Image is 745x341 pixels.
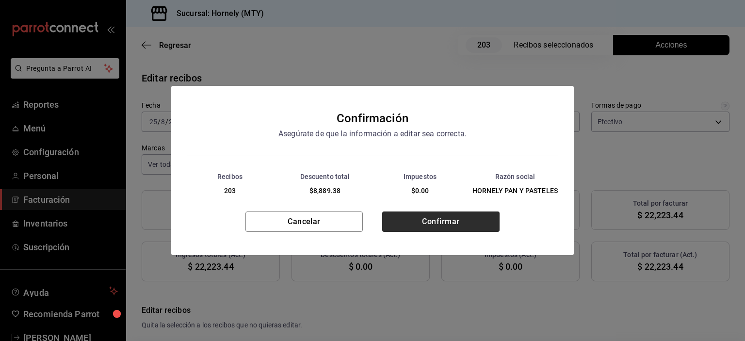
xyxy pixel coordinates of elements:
div: Descuento total [278,172,372,182]
button: Cancelar [245,211,363,232]
span: $8,889.38 [309,187,340,195]
div: Asegúrate de que la información a editar sea correcta. [237,128,508,140]
div: Impuestos [373,172,467,182]
span: $0.00 [411,187,429,195]
div: Confirmación [337,109,408,128]
div: Razón social [468,172,562,182]
div: HORNELY PAN Y PASTELES [468,186,562,196]
button: Confirmar [382,211,500,232]
div: 203 [183,186,277,196]
div: Recibos [183,172,277,182]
